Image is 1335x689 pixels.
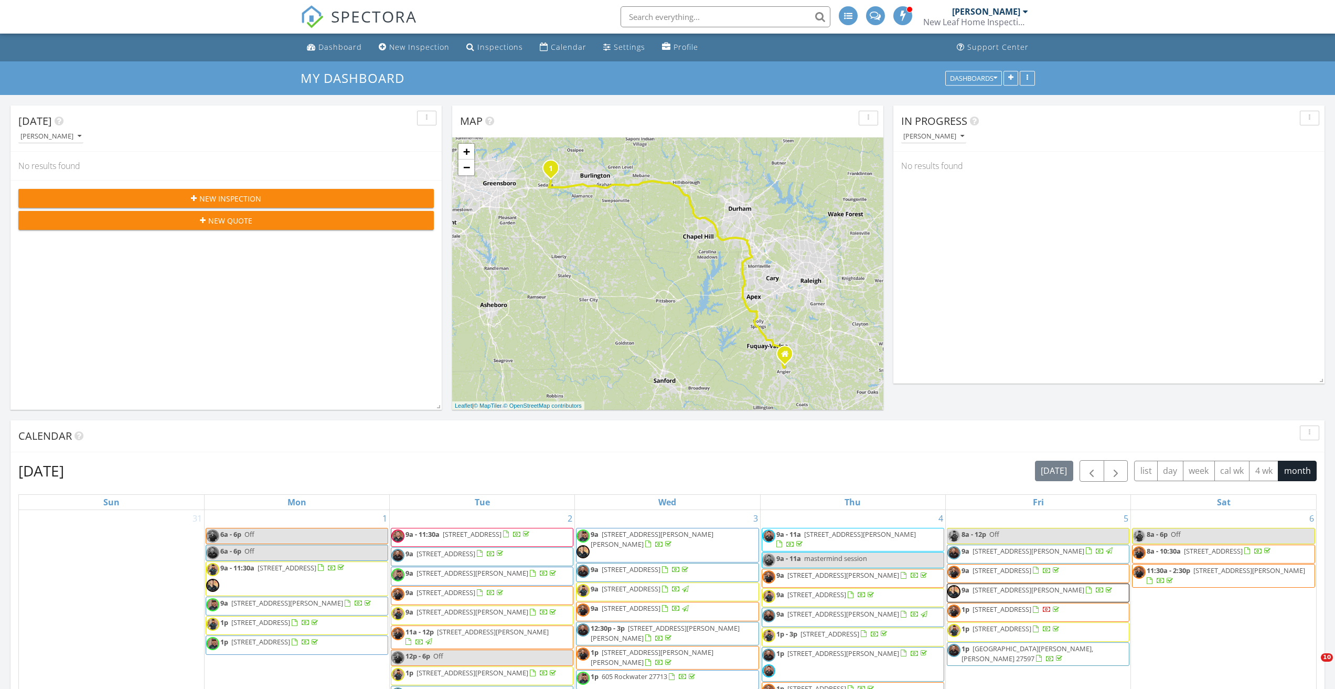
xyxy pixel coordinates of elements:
span: [STREET_ADDRESS][PERSON_NAME] [416,668,528,677]
a: 9a [STREET_ADDRESS] [591,584,690,593]
a: 1p [STREET_ADDRESS][PERSON_NAME] [776,649,929,658]
a: 9a [STREET_ADDRESS][PERSON_NAME] [776,609,929,619]
a: Go to September 6, 2025 [1307,510,1316,527]
a: 9a [STREET_ADDRESS] [776,590,876,599]
span: 1p [591,648,599,657]
img: img_1714.jpeg [206,529,219,543]
span: 1p [962,644,969,653]
span: [STREET_ADDRESS] [973,605,1031,614]
a: 1p [STREET_ADDRESS] [947,622,1129,641]
img: img_1714.jpeg [576,603,590,617]
button: cal wk [1214,461,1250,481]
span: [STREET_ADDRESS][PERSON_NAME] [787,609,899,619]
a: 1p [STREET_ADDRESS] [962,624,1061,633]
span: 9a [591,584,599,593]
span: 8a - 6p [1147,529,1168,539]
span: 9a [405,607,413,617]
div: No results found [10,152,442,180]
img: img_1716.jpeg [947,644,960,657]
a: Tuesday [473,495,492,510]
a: 1p [STREET_ADDRESS] [206,616,388,635]
button: list [1134,461,1158,481]
a: 9a [STREET_ADDRESS] [576,563,759,582]
a: 9a - 11:30a [STREET_ADDRESS] [220,563,346,573]
span: 6a - 6p [220,546,241,556]
a: 9a [STREET_ADDRESS] [762,588,944,607]
div: [PERSON_NAME] [20,133,81,140]
span: New Quote [208,215,252,226]
a: Zoom out [458,160,474,175]
span: [STREET_ADDRESS] [602,565,660,574]
img: newleaf202106.jpg [947,585,960,598]
img: img_1716.jpeg [206,546,219,559]
div: New Leaf Home Inspections [923,17,1028,27]
button: month [1278,461,1317,481]
img: img_1719.jpeg [762,529,775,543]
span: Off [244,529,254,539]
a: Go to September 3, 2025 [751,510,760,527]
span: [STREET_ADDRESS] [1184,546,1243,556]
span: 1p [962,624,969,633]
span: [STREET_ADDRESS] [231,618,290,627]
span: 9a [405,549,413,558]
span: [STREET_ADDRESS] [602,603,660,613]
a: My Dashboard [301,69,413,87]
a: 9a [STREET_ADDRESS][PERSON_NAME] [947,584,1129,602]
span: [STREET_ADDRESS][PERSON_NAME] [787,649,899,658]
a: Saturday [1215,495,1233,510]
a: 1p [STREET_ADDRESS] [206,635,388,654]
a: 12:30p - 3p [STREET_ADDRESS][PERSON_NAME][PERSON_NAME] [576,622,759,645]
span: 9a [591,603,599,613]
a: Go to August 31, 2025 [190,510,204,527]
a: 9a [STREET_ADDRESS] [391,586,573,605]
span: 8a - 12p [962,529,986,539]
a: 9a [STREET_ADDRESS][PERSON_NAME] [776,570,929,580]
a: New Inspection [375,38,454,57]
span: [STREET_ADDRESS] [973,624,1031,633]
a: 9a [STREET_ADDRESS][PERSON_NAME] [962,585,1114,595]
div: Dashboards [950,75,997,82]
span: [STREET_ADDRESS] [416,549,475,558]
div: [PERSON_NAME] [952,6,1020,17]
span: Off [244,546,254,556]
img: img_1714.jpeg [1133,566,1146,579]
iframe: Intercom live chat [1299,653,1325,679]
a: 9a [STREET_ADDRESS][PERSON_NAME] [962,546,1114,556]
span: 1p [591,672,599,681]
div: [PERSON_NAME] [903,133,964,140]
img: img_20250328_184107.jpg [762,590,775,603]
span: Off [989,529,999,539]
img: img_1714.jpeg [391,588,404,601]
a: Friday [1031,495,1046,510]
span: [STREET_ADDRESS][PERSON_NAME] [973,546,1084,556]
span: 9a [776,590,784,599]
a: Zoom in [458,144,474,160]
a: Go to September 4, 2025 [936,510,945,527]
span: [STREET_ADDRESS] [416,588,475,597]
span: 9a - 11:30a [220,563,254,573]
a: 9a [STREET_ADDRESS] [576,602,759,621]
span: New Inspection [199,193,261,204]
a: 9a [STREET_ADDRESS] [405,549,505,558]
span: Off [1171,529,1181,539]
button: 4 wk [1249,461,1278,481]
a: 9a - 11:30a [STREET_ADDRESS] [405,529,531,539]
div: Settings [614,42,645,52]
a: 9a [STREET_ADDRESS][PERSON_NAME][PERSON_NAME] [591,529,713,549]
button: week [1183,461,1215,481]
span: [STREET_ADDRESS][PERSON_NAME] [804,529,916,539]
span: [STREET_ADDRESS][PERSON_NAME] [973,585,1084,595]
div: 6408 Clark Crk Trl, Whitsett, NC 27377 [551,168,557,174]
img: img_1714.jpeg [1133,546,1146,559]
a: 1p [STREET_ADDRESS] [962,605,1061,614]
span: 1p - 3p [776,629,797,639]
h2: [DATE] [18,460,64,481]
a: 9a - 11:30a [STREET_ADDRESS] [206,561,388,596]
div: New Inspection [389,42,450,52]
span: 9a [962,546,969,556]
span: 1p [220,618,228,627]
span: [STREET_ADDRESS][PERSON_NAME] [416,568,528,578]
img: img_20250328_184107.jpg [206,563,219,576]
span: 9a [962,585,969,595]
img: newleaf202106.jpg [576,545,590,558]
